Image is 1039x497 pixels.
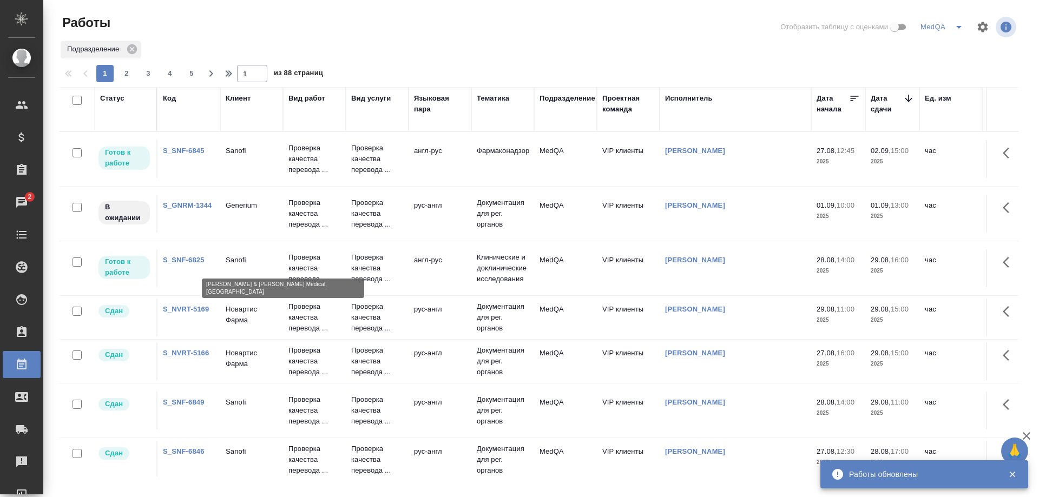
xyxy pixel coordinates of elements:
div: Исполнитель [665,93,713,104]
td: MedQA [534,392,597,429]
span: 🙏 [1005,440,1024,462]
a: [PERSON_NAME] [665,147,725,155]
div: Код [163,93,176,104]
div: Менеджер проверил работу исполнителя, передает ее на следующий этап [97,304,151,319]
p: 2025 [871,266,914,276]
div: split button [918,18,970,36]
p: 16:00 [891,256,909,264]
button: 2 [118,65,135,82]
button: Здесь прячутся важные кнопки [996,342,1022,368]
td: MedQA [534,195,597,233]
p: Сдан [105,349,123,360]
p: Проверка качества перевода ... [288,252,340,284]
div: Исполнитель назначен, приступать к работе пока рано [97,200,151,226]
p: 27.08, [817,447,837,455]
button: Здесь прячутся важные кнопки [996,299,1022,324]
td: рус-англ [409,195,471,233]
span: 5 [183,68,200,79]
a: 2 [3,189,41,216]
td: час [919,249,982,287]
a: [PERSON_NAME] [665,305,725,313]
a: [PERSON_NAME] [665,447,725,455]
span: Работы [60,14,110,31]
div: Менеджер проверил работу исполнителя, передает ее на следующий этап [97,397,151,412]
div: Дата начала [817,93,849,115]
div: Подразделение [61,41,141,58]
p: 12:30 [837,447,854,455]
p: 2025 [817,457,860,468]
td: час [919,392,982,429]
p: Документация для рег. органов [477,301,529,334]
p: 2025 [871,315,914,326]
button: Здесь прячутся важные кнопки [996,249,1022,275]
p: 10:00 [837,201,854,209]
div: Проектная команда [602,93,654,115]
p: Проверка качества перевода ... [351,301,403,334]
span: 2 [21,191,38,202]
p: 15:00 [891,305,909,313]
div: Исполнитель может приступить к работе [97,145,151,171]
td: 2 [982,140,1036,178]
span: 4 [161,68,179,79]
td: час [919,195,982,233]
p: 15:00 [891,147,909,155]
p: Sanofi [226,397,278,408]
p: Документация для рег. органов [477,197,529,230]
div: Дата сдачи [871,93,903,115]
p: Проверка качества перевода ... [351,443,403,476]
p: Новартис Фарма [226,304,278,326]
div: Работы обновлены [849,469,992,480]
p: 28.08, [871,447,891,455]
span: Отобразить таблицу с оценками [780,22,888,32]
td: 0.25 [982,392,1036,429]
a: [PERSON_NAME] [665,398,725,406]
p: 01.09, [871,201,891,209]
td: рус-англ [409,392,471,429]
p: 2025 [871,457,914,468]
td: час [919,441,982,479]
p: 29.08, [871,256,891,264]
div: Менеджер проверил работу исполнителя, передает ее на следующий этап [97,446,151,461]
td: VIP клиенты [597,249,660,287]
p: 28.08, [817,256,837,264]
p: Документация для рег. органов [477,443,529,476]
p: 29.08, [871,349,891,357]
p: 17:00 [891,447,909,455]
p: Проверка качества перевода ... [351,252,403,284]
td: час [919,299,982,336]
p: Проверка качества перевода ... [288,443,340,476]
p: Сдан [105,448,123,459]
div: Статус [100,93,124,104]
p: Проверка качества перевода ... [288,301,340,334]
p: 11:00 [837,305,854,313]
td: 1.5 [982,299,1036,336]
p: Подразделение [67,44,123,55]
p: 12:45 [837,147,854,155]
p: 2025 [817,156,860,167]
a: S_NVRT-5166 [163,349,209,357]
p: 2025 [817,266,860,276]
p: Проверка качества перевода ... [288,394,340,427]
td: MedQA [534,342,597,380]
p: 2025 [817,359,860,369]
p: Generium [226,200,278,211]
div: Менеджер проверил работу исполнителя, передает ее на следующий этап [97,348,151,362]
p: 16:00 [837,349,854,357]
p: 02.09, [871,147,891,155]
div: Языковая пара [414,93,466,115]
td: VIP клиенты [597,342,660,380]
td: англ-рус [409,249,471,287]
td: MedQA [534,140,597,178]
td: VIP клиенты [597,392,660,429]
button: 3 [140,65,157,82]
p: 15:00 [891,349,909,357]
p: Sanofi [226,145,278,156]
p: Проверка качества перевода ... [288,143,340,175]
p: Sanofi [226,446,278,457]
a: [PERSON_NAME] [665,256,725,264]
p: 13:00 [891,201,909,209]
button: Закрыть [1001,469,1023,479]
a: S_SNF-6845 [163,147,205,155]
td: рус-англ [409,299,471,336]
p: Проверка качества перевода ... [351,394,403,427]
